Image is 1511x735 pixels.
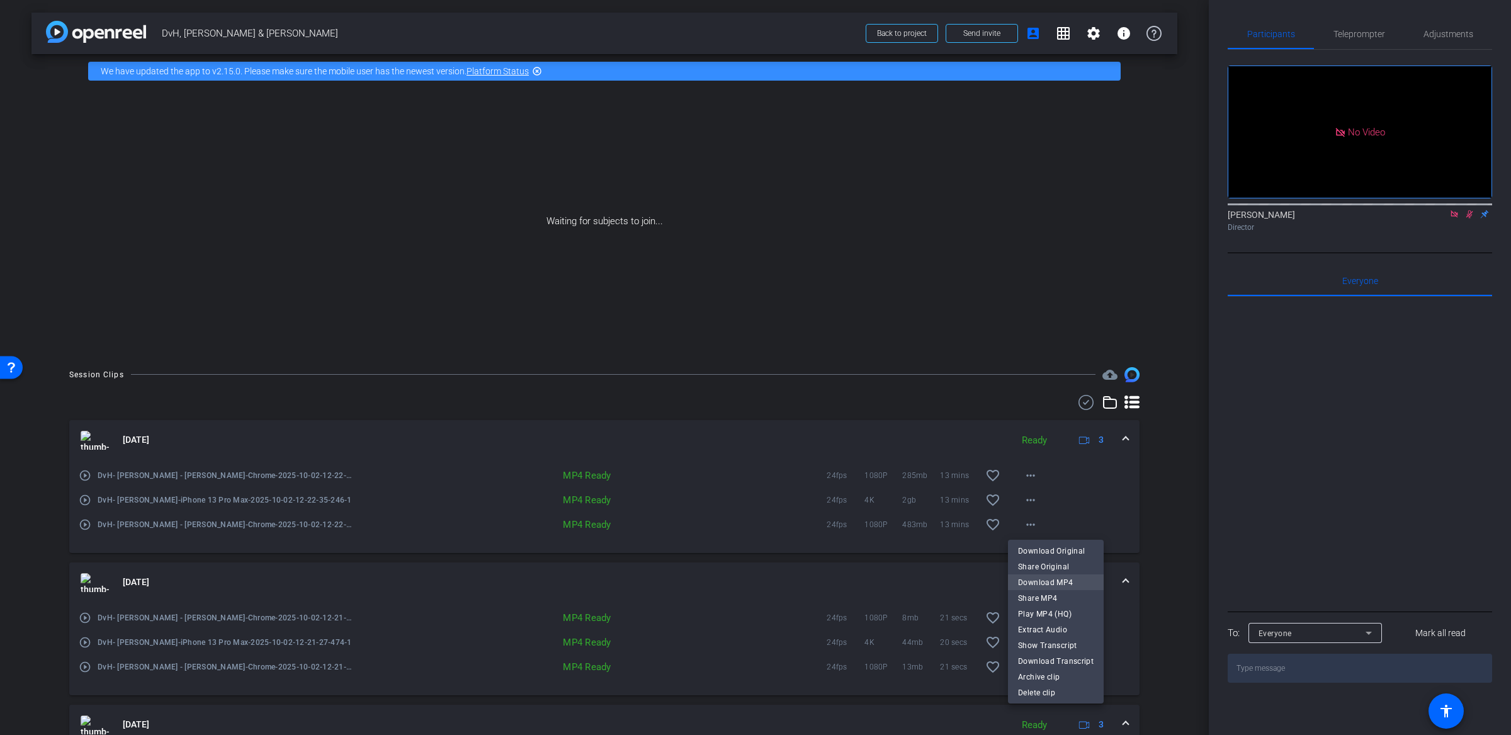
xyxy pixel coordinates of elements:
span: Play MP4 (HQ) [1018,606,1094,621]
span: Delete clip [1018,685,1094,700]
span: Share Original [1018,559,1094,574]
span: Show Transcript [1018,637,1094,652]
span: Share MP4 [1018,590,1094,605]
span: Archive clip [1018,669,1094,684]
span: Download Original [1018,543,1094,558]
span: Extract Audio [1018,622,1094,637]
span: Download Transcript [1018,653,1094,668]
span: Download MP4 [1018,574,1094,590]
